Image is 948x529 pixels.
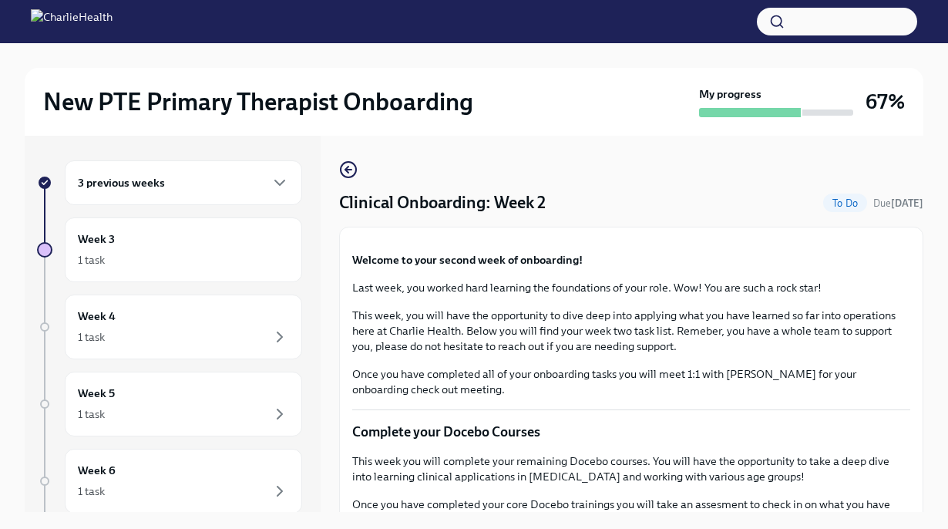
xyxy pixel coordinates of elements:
[873,197,923,209] span: Due
[37,295,302,359] a: Week 41 task
[352,253,583,267] strong: Welcome to your second week of onboarding!
[352,280,910,295] p: Last week, you worked hard learning the foundations of your role. Wow! You are such a rock star!
[873,196,923,211] span: August 30th, 2025 10:00
[37,449,302,514] a: Week 61 task
[78,385,115,402] h6: Week 5
[78,462,116,479] h6: Week 6
[352,423,910,441] p: Complete your Docebo Courses
[78,308,116,325] h6: Week 4
[352,497,910,527] p: Once you have completed your core Docebo trainings you will take an assesment to check in on what...
[78,252,105,268] div: 1 task
[891,197,923,209] strong: [DATE]
[31,9,113,34] img: CharlieHealth
[37,372,302,436] a: Week 51 task
[43,86,473,117] h2: New PTE Primary Therapist Onboarding
[78,174,165,191] h6: 3 previous weeks
[65,160,302,205] div: 3 previous weeks
[339,191,546,214] h4: Clinical Onboarding: Week 2
[699,86,761,102] strong: My progress
[37,217,302,282] a: Week 31 task
[78,231,115,248] h6: Week 3
[78,406,105,422] div: 1 task
[352,453,910,484] p: This week you will complete your remaining Docebo courses. You will have the opportunity to take ...
[78,329,105,345] div: 1 task
[352,366,910,397] p: Once you have completed all of your onboarding tasks you will meet 1:1 with [PERSON_NAME] for you...
[78,484,105,499] div: 1 task
[823,197,867,209] span: To Do
[352,308,910,354] p: This week, you will have the opportunity to dive deep into applying what you have learned so far ...
[866,88,905,116] h3: 67%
